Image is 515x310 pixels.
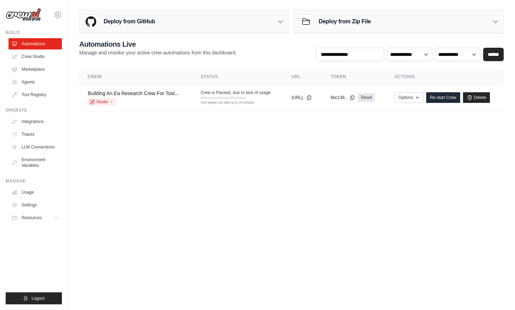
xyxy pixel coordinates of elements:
[8,129,62,140] a: Traces
[201,100,246,105] div: First deploy can take up to 10 minutes
[6,8,41,22] img: Logo
[8,154,62,171] a: Environment Variables
[201,90,271,95] span: Crew is Paused, due to lack of usage
[8,38,62,49] a: Automations
[79,49,237,56] p: Manage and monitor your active crew automations from this dashboard.
[386,70,504,84] th: Actions
[22,215,42,221] span: Resources
[322,70,386,84] th: Token
[283,70,322,84] th: URL
[104,17,155,26] h3: Deploy from GitHub
[8,116,62,127] a: Integrations
[8,51,62,62] a: Crew Studio
[6,107,62,113] div: Operate
[88,98,116,105] a: Studio
[426,92,460,103] a: Re-start Crew
[79,70,192,84] th: Crew
[6,178,62,184] div: Manage
[8,212,62,223] button: Resources
[8,187,62,198] a: Usage
[358,93,375,102] a: Reset
[8,76,62,88] a: Agents
[6,30,62,35] div: Build
[84,14,98,29] img: GitHub Logo
[31,296,45,301] span: Logout
[319,17,371,26] h3: Deploy from Zip File
[6,292,62,304] button: Logout
[8,89,62,100] a: Tool Registry
[8,141,62,153] a: LLM Connections
[463,92,490,103] a: Delete
[8,199,62,211] a: Settings
[394,92,423,103] button: Options
[79,39,237,49] h2: Automations Live
[8,64,62,75] a: Marketplace
[88,90,179,96] a: Building An Ea Research Crew For Tool...
[331,95,355,100] button: 6bc138...
[192,70,283,84] th: Status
